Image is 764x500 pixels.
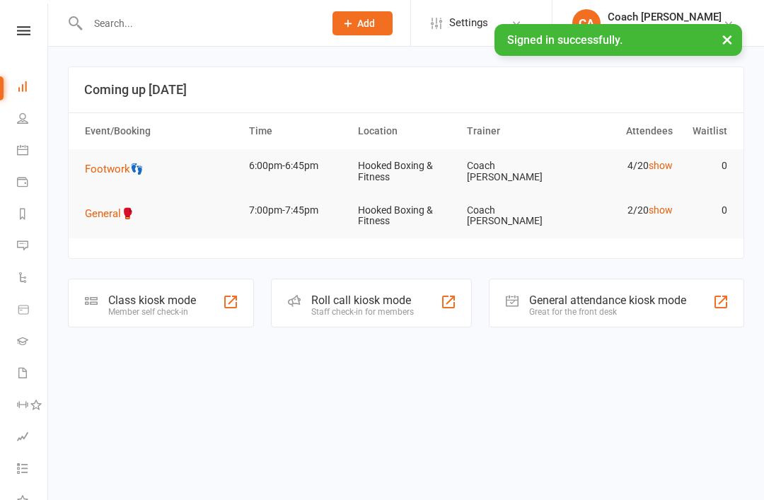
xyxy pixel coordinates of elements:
[461,113,569,149] th: Trainer
[311,307,414,317] div: Staff check-in for members
[569,113,678,149] th: Attendees
[679,194,734,227] td: 0
[569,149,678,182] td: 4/20
[17,72,49,104] a: Dashboard
[529,307,686,317] div: Great for the front desk
[17,199,49,231] a: Reports
[17,295,49,327] a: Product Sales
[311,293,414,307] div: Roll call kiosk mode
[243,194,352,227] td: 7:00pm-7:45pm
[449,7,488,39] span: Settings
[85,163,144,175] span: Footwork👣
[352,194,461,238] td: Hooked Boxing & Fitness
[85,205,144,222] button: General🥊
[569,194,678,227] td: 2/20
[17,168,49,199] a: Payments
[679,149,734,182] td: 0
[108,293,196,307] div: Class kiosk mode
[85,207,134,220] span: General🥊
[608,11,722,23] div: Coach [PERSON_NAME]
[83,13,314,33] input: Search...
[649,160,673,171] a: show
[243,149,352,182] td: 6:00pm-6:45pm
[243,113,352,149] th: Time
[79,113,243,149] th: Event/Booking
[679,113,734,149] th: Waitlist
[529,293,686,307] div: General attendance kiosk mode
[714,24,740,54] button: ×
[84,83,728,97] h3: Coming up [DATE]
[608,23,722,36] div: Hooked Boxing & Fitness
[649,204,673,216] a: show
[17,104,49,136] a: People
[507,33,623,47] span: Signed in successfully.
[357,18,375,29] span: Add
[108,307,196,317] div: Member self check-in
[332,11,393,35] button: Add
[17,422,49,454] a: Assessments
[461,194,569,238] td: Coach [PERSON_NAME]
[17,136,49,168] a: Calendar
[461,149,569,194] td: Coach [PERSON_NAME]
[352,113,461,149] th: Location
[85,161,154,178] button: Footwork👣
[572,9,601,37] div: CA
[352,149,461,194] td: Hooked Boxing & Fitness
